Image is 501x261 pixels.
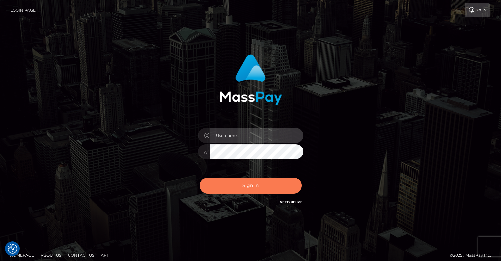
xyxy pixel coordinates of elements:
input: Username... [210,128,303,143]
a: Login [465,3,490,17]
button: Sign in [200,178,302,194]
a: API [98,250,111,260]
a: Contact Us [65,250,97,260]
button: Consent Preferences [8,244,17,254]
img: MassPay Login [219,54,282,105]
a: Login Page [10,3,36,17]
img: Revisit consent button [8,244,17,254]
div: © 2025 , MassPay Inc. [450,252,496,259]
a: Need Help? [280,200,302,204]
a: About Us [38,250,64,260]
a: Homepage [7,250,37,260]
